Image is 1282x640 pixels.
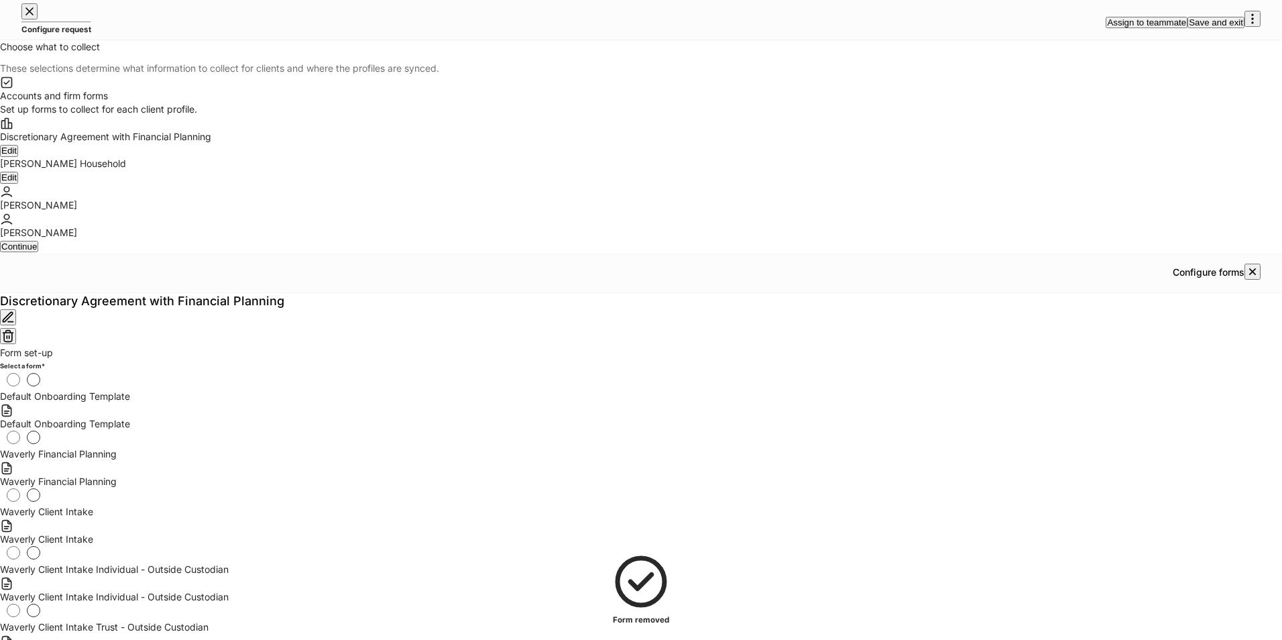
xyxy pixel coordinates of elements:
[613,613,669,627] h5: Form removed
[1,146,17,155] div: Edit
[1189,18,1243,27] div: Save and exit
[1107,18,1186,27] div: Assign to teammate
[1,173,17,182] div: Edit
[1,242,37,251] div: Continue
[1173,266,1244,279] h5: Configure forms
[21,23,91,36] h5: Configure request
